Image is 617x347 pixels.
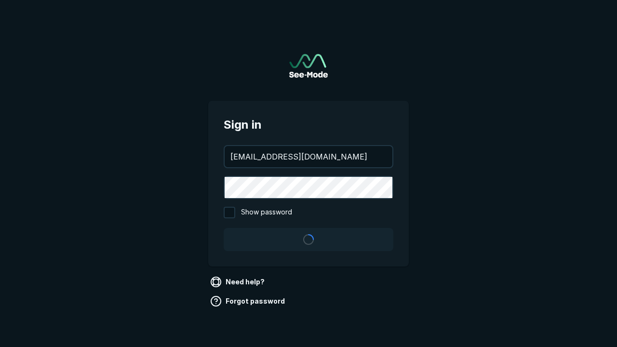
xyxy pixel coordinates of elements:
img: See-Mode Logo [289,54,328,78]
a: Forgot password [208,294,289,309]
a: Go to sign in [289,54,328,78]
input: your@email.com [225,146,392,167]
span: Sign in [224,116,393,133]
a: Need help? [208,274,268,290]
span: Show password [241,207,292,218]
